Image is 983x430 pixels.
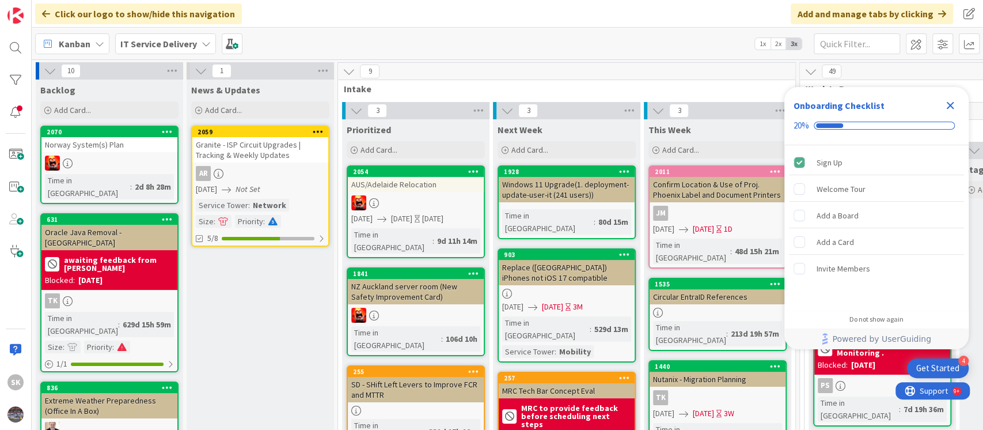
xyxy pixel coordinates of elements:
b: MRC to provide feedback before scheduling next steps [521,404,631,428]
div: 257MRC Tech Bar Concept Eval [499,373,635,398]
div: Time in [GEOGRAPHIC_DATA] [653,239,730,264]
div: 48d 15h 21m [732,245,782,258]
div: Time in [GEOGRAPHIC_DATA] [45,312,118,337]
span: : [590,323,591,335]
div: 257 [504,374,635,382]
span: Powered by UserGuiding [832,332,931,346]
div: 836Extreme Weather Preparedness (Office In A Box) [41,383,177,418]
div: 631 [47,216,177,224]
div: Sign Up is complete. [789,150,964,175]
span: [DATE] [502,301,523,313]
span: [DATE] [351,213,373,225]
div: VN [348,308,484,323]
span: [DATE] [391,213,412,225]
div: 3M [573,301,583,313]
div: Sign Up [817,156,842,169]
span: [DATE] [653,408,674,420]
span: Add Card... [54,105,91,115]
div: Blocked: [818,359,848,371]
div: [DATE] [851,359,875,371]
span: Support [24,2,52,16]
div: 7d 19h 36m [901,403,947,416]
div: Footer [784,329,969,349]
span: Add Card... [511,145,548,155]
div: [DATE] [78,274,103,286]
span: : [263,215,265,228]
div: Get Started [916,363,959,374]
div: 213d 19h 57m [728,327,782,340]
img: avatar [7,406,24,423]
div: VN [348,195,484,210]
div: TK [650,390,785,405]
div: Add a Board is incomplete. [789,203,964,228]
span: 9 [360,65,379,78]
img: VN [351,195,366,210]
div: 1440 [650,361,785,372]
div: 903Replace ([GEOGRAPHIC_DATA]) iPhones not iOS 17 compatible [499,250,635,285]
i: Not Set [236,184,260,194]
span: [DATE] [196,183,217,195]
div: Add a Card is incomplete. [789,229,964,255]
div: 903 [504,251,635,259]
span: 3 [669,104,689,118]
span: 49 [822,65,841,78]
div: Nutanix - Migration Planning [650,372,785,387]
div: Priority [84,341,112,353]
div: Confirm Location & Use of Proj. Phoenix Label and Document Printers [650,177,785,202]
div: Granite - ISP Circuit Upgrades | Tracking & Weekly Updates [192,137,328,163]
div: 106d 10h [443,333,480,345]
div: Service Tower [196,199,248,212]
span: This Week [648,124,691,135]
div: MRC Tech Bar Concept Eval [499,383,635,398]
div: Network [250,199,289,212]
div: 255 [348,367,484,377]
div: Welcome Tour is incomplete. [789,176,964,202]
span: : [112,341,114,353]
div: AUS/Adelaide Relocation [348,177,484,192]
div: Time in [GEOGRAPHIC_DATA] [502,209,594,235]
div: 80d 15m [595,216,631,228]
span: [DATE] [653,223,674,235]
div: 255 [353,368,484,376]
span: : [248,199,250,212]
div: 1440Nutanix - Migration Planning [650,361,785,387]
span: 3 [518,104,538,118]
div: Checklist Container [784,87,969,349]
div: 1535Circular EntraID References [650,279,785,304]
div: 2011 [655,168,785,176]
div: 2070 [41,127,177,137]
div: 9d 11h 14m [434,235,480,247]
div: 2059Granite - ISP Circuit Upgrades | Tracking & Weekly Updates [192,127,328,163]
img: VN [351,308,366,323]
div: Circular EntraID References [650,289,785,304]
span: 1 [212,64,231,78]
div: JM [653,206,668,221]
span: Backlog [40,84,75,96]
span: Add Card... [205,105,242,115]
div: Invite Members is incomplete. [789,256,964,281]
div: Extreme Weather Preparedness (Office In A Box) [41,393,177,418]
div: Size [196,215,214,228]
div: Size [45,341,63,353]
div: Windows 11 Upgrade(1. deployment-update-user-it (241 users)) [499,177,635,202]
div: 836 [47,384,177,392]
div: 2059 [198,128,328,136]
span: 5/8 [207,232,218,244]
div: Add a Card [817,235,854,249]
b: IT Service Delivery [120,38,197,50]
div: 2d 8h 28m [132,180,174,193]
div: Norway System(s) Plan [41,137,177,152]
div: Add a Board [817,209,859,222]
div: TK [653,390,668,405]
div: Time in [GEOGRAPHIC_DATA] [653,321,726,346]
div: Priority [235,215,263,228]
span: 1 / 1 [56,358,67,370]
div: 2011 [650,167,785,177]
div: Service Tower [502,345,555,358]
div: VN [41,156,177,171]
a: Powered by UserGuiding [790,329,963,349]
div: 1/1 [41,357,177,371]
img: VN [45,156,60,171]
div: Mobility [556,345,594,358]
div: 629d 15h 59m [120,318,174,331]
